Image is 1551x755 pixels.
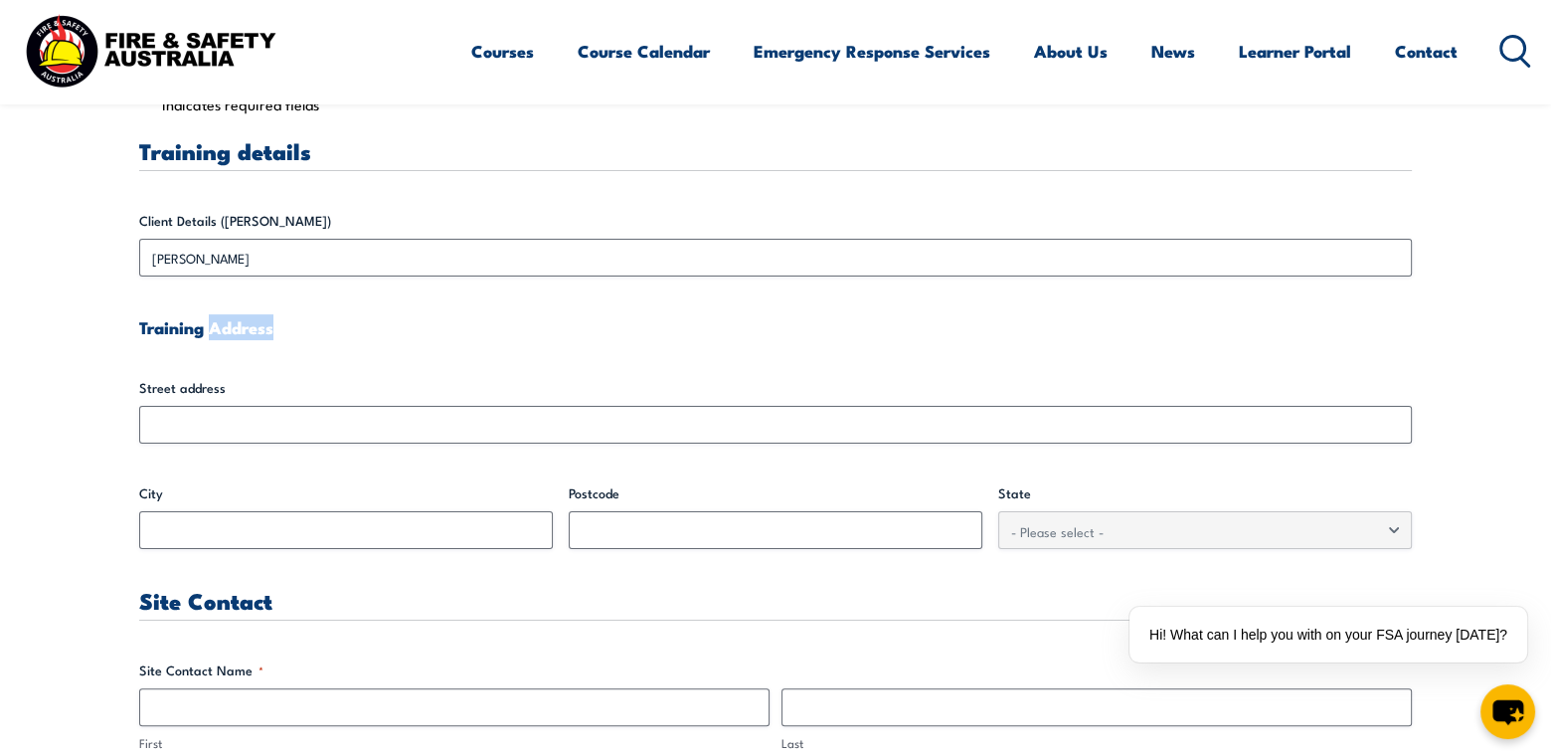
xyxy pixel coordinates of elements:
a: Contact [1395,25,1458,78]
legend: Site Contact Name [139,661,263,680]
div: Hi! What can I help you with on your FSA journey [DATE]? [1129,607,1527,662]
label: Street address [139,378,1412,398]
a: Emergency Response Services [754,25,990,78]
label: Client Details ([PERSON_NAME]) [139,211,1412,231]
h4: Training Address [139,316,1412,338]
label: First [139,734,770,753]
p: " " indicates required fields [139,94,1412,114]
label: City [139,483,553,503]
h3: Training details [139,139,1412,162]
a: Learner Portal [1239,25,1351,78]
label: Last [781,734,1412,753]
a: Course Calendar [578,25,710,78]
h3: Site Contact [139,589,1412,612]
a: Courses [471,25,534,78]
a: News [1151,25,1195,78]
label: State [998,483,1412,503]
label: Postcode [569,483,982,503]
a: About Us [1034,25,1108,78]
button: chat-button [1480,684,1535,739]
